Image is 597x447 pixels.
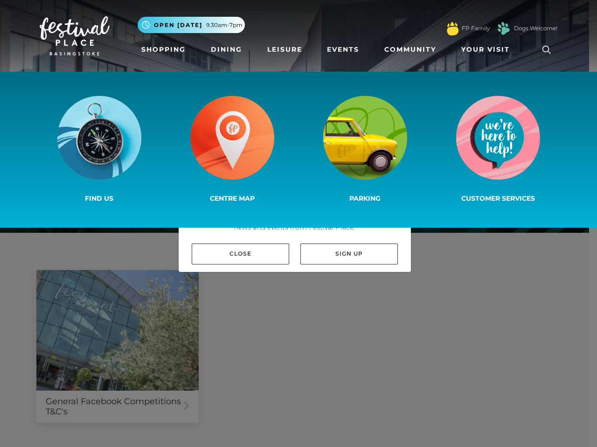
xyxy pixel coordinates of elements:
span: Centre Map [210,194,255,203]
span: Your Visit [461,45,510,54]
button: Open [DATE] 9.30am-7pm [138,17,245,33]
a: Leisure [264,41,306,58]
a: Events [323,41,363,58]
a: Find us [33,94,166,205]
span: Customer Services [461,194,535,203]
img: Festival Place Logo [40,16,110,55]
a: Sign up [300,244,398,264]
a: Dogs Welcome! [514,24,557,33]
a: Close [192,244,289,264]
a: Customer Services [431,94,564,205]
span: Parking [349,194,381,203]
a: Your Visit [458,41,518,58]
a: Centre Map [166,94,298,205]
span: Open [DATE] [154,21,202,29]
a: Shopping [138,41,189,58]
a: Parking [298,94,431,205]
a: Dining [207,41,246,58]
a: Community [381,41,440,58]
a: FP Family [462,24,490,33]
span: Find us [85,194,113,203]
span: 9.30am-7pm [206,21,243,29]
